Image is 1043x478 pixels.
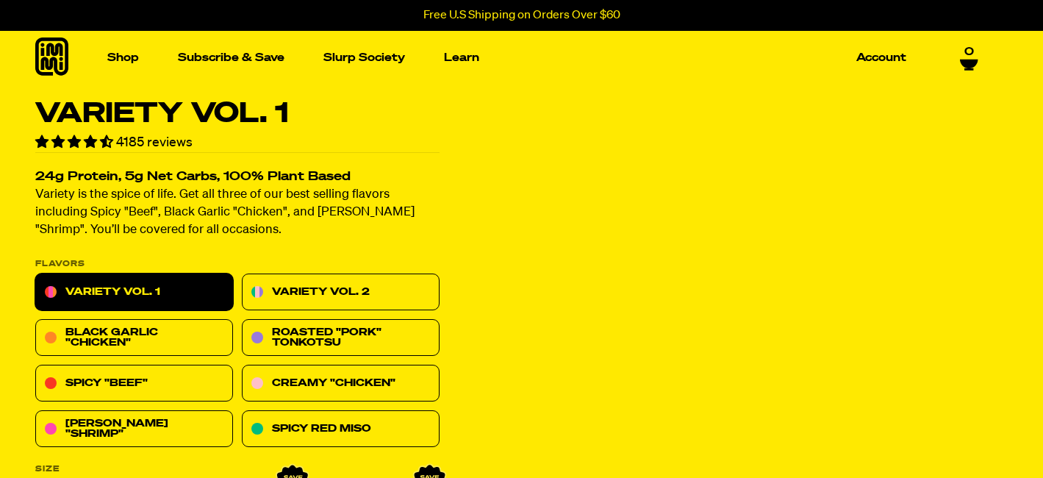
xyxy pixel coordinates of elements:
[172,46,290,69] a: Subscribe & Save
[960,46,978,71] a: 0
[35,260,440,268] p: Flavors
[35,411,233,448] a: [PERSON_NAME] "Shrimp"
[35,187,440,240] p: Variety is the spice of life. Get all three of our best selling flavors including Spicy "Beef", B...
[964,46,974,59] span: 0
[242,365,440,402] a: Creamy "Chicken"
[35,320,233,357] a: Black Garlic "Chicken"
[35,100,440,128] h1: Variety Vol. 1
[35,136,116,149] span: 4.55 stars
[35,465,440,474] label: Size
[101,46,145,69] a: Shop
[438,46,485,69] a: Learn
[242,320,440,357] a: Roasted "Pork" Tonkotsu
[850,46,912,69] a: Account
[242,274,440,311] a: Variety Vol. 2
[423,9,620,22] p: Free U.S Shipping on Orders Over $60
[116,136,193,149] span: 4185 reviews
[35,274,233,311] a: Variety Vol. 1
[242,411,440,448] a: Spicy Red Miso
[35,171,440,184] h2: 24g Protein, 5g Net Carbs, 100% Plant Based
[35,365,233,402] a: Spicy "Beef"
[318,46,411,69] a: Slurp Society
[101,31,912,85] nav: Main navigation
